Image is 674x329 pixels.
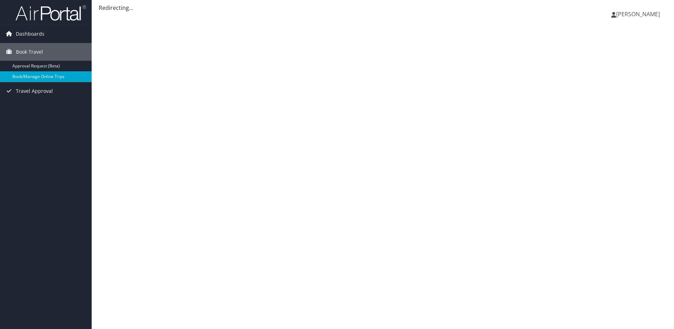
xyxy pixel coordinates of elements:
[16,25,44,43] span: Dashboards
[16,43,43,61] span: Book Travel
[99,4,667,12] div: Redirecting...
[16,5,86,21] img: airportal-logo.png
[16,82,53,100] span: Travel Approval
[616,10,660,18] span: [PERSON_NAME]
[611,4,667,25] a: [PERSON_NAME]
